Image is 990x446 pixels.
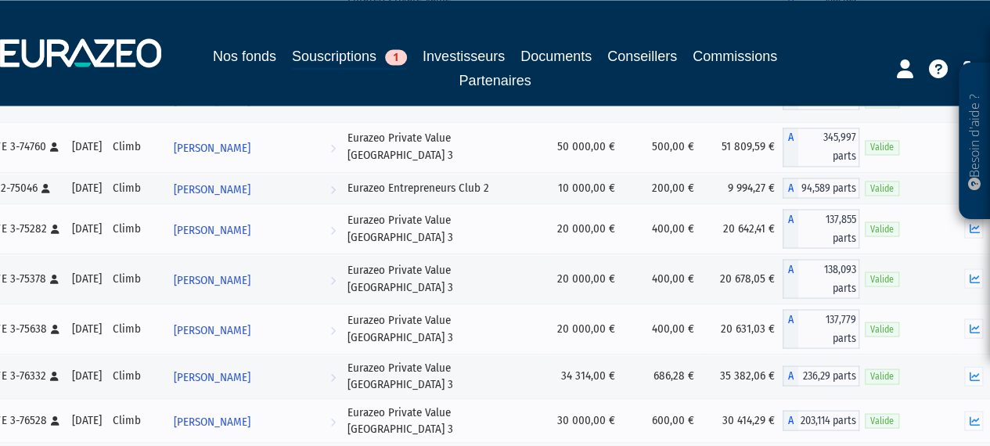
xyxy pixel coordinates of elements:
span: 137,779 parts [798,309,859,348]
td: Climb [107,172,167,203]
td: 500,00 € [623,122,701,172]
a: [PERSON_NAME] [167,172,342,203]
span: Valide [865,272,899,286]
i: [Français] Personne physique [51,324,59,333]
div: A - Eurazeo Private Value Europe 3 [783,259,859,298]
div: [DATE] [72,138,102,155]
span: [PERSON_NAME] [174,362,250,391]
span: 345,997 parts [798,128,859,167]
span: [PERSON_NAME] [174,407,250,436]
div: Eurazeo Private Value [GEOGRAPHIC_DATA] 3 [347,359,539,393]
div: [DATE] [72,270,102,286]
div: A - Eurazeo Entrepreneurs Club 2 [783,178,859,198]
td: 20 631,03 € [702,304,783,354]
td: 35 382,06 € [702,354,783,398]
div: [DATE] [72,320,102,336]
td: 400,00 € [623,254,701,304]
div: A - Eurazeo Private Value Europe 3 [783,209,859,248]
i: Voir l'investisseur [330,407,336,436]
a: [PERSON_NAME] [167,360,342,391]
td: 9 994,27 € [702,172,783,203]
a: Commissions [693,45,777,67]
i: Voir l'investisseur [330,134,336,163]
div: A - Eurazeo Private Value Europe 3 [783,410,859,430]
span: A [783,410,798,430]
i: [Français] Personne physique [51,415,59,425]
p: Besoin d'aide ? [966,71,984,212]
a: Conseillers [607,45,677,67]
td: 20 000,00 € [545,254,623,304]
td: 10 000,00 € [545,172,623,203]
i: Voir l'investisseur [330,265,336,294]
div: [DATE] [72,412,102,428]
span: [PERSON_NAME] [174,134,250,163]
a: Investisseurs [423,45,505,67]
td: Climb [107,304,167,354]
a: [PERSON_NAME] [167,313,342,344]
span: Valide [865,369,899,383]
div: A - Eurazeo Private Value Europe 3 [783,128,859,167]
span: [PERSON_NAME] [174,315,250,344]
div: Eurazeo Entrepreneurs Club 2 [347,179,539,196]
a: [PERSON_NAME] [167,213,342,244]
td: 30 000,00 € [545,398,623,443]
div: [DATE] [72,179,102,196]
td: 34 314,00 € [545,354,623,398]
td: Climb [107,203,167,254]
i: Voir l'investisseur [330,215,336,244]
a: [PERSON_NAME] [167,263,342,294]
td: Climb [107,354,167,398]
i: [Français] Personne physique [50,142,59,152]
div: Eurazeo Private Value [GEOGRAPHIC_DATA] 3 [347,211,539,245]
i: [Français] Personne physique [50,274,59,283]
a: Partenaires [459,70,531,92]
span: 236,29 parts [798,365,859,386]
i: [Français] Personne physique [50,371,59,380]
span: A [783,309,798,348]
span: A [783,128,798,167]
a: Nos fonds [213,45,276,67]
div: Eurazeo Private Value [GEOGRAPHIC_DATA] 3 [347,130,539,164]
span: A [783,209,798,248]
td: 400,00 € [623,304,701,354]
td: 20 678,05 € [702,254,783,304]
td: Climb [107,398,167,443]
div: A - Eurazeo Private Value Europe 3 [783,309,859,348]
span: A [783,365,798,386]
div: Eurazeo Private Value [GEOGRAPHIC_DATA] 3 [347,311,539,345]
i: Voir l'investisseur [330,174,336,203]
span: Valide [865,413,899,428]
a: [PERSON_NAME] [167,405,342,436]
span: [PERSON_NAME] [174,215,250,244]
i: Voir l'investisseur [330,315,336,344]
td: 20 642,41 € [702,203,783,254]
td: 50 000,00 € [545,122,623,172]
span: Valide [865,140,899,155]
span: A [783,259,798,298]
span: Valide [865,322,899,336]
div: [DATE] [72,367,102,383]
div: [DATE] [72,220,102,236]
span: 137,855 parts [798,209,859,248]
td: Climb [107,254,167,304]
td: Climb [107,122,167,172]
span: 94,589 parts [798,178,859,198]
td: 200,00 € [623,172,701,203]
span: Valide [865,181,899,196]
div: Eurazeo Private Value [GEOGRAPHIC_DATA] 3 [347,404,539,437]
td: 30 414,29 € [702,398,783,443]
span: 1 [385,49,407,65]
i: [Français] Personne physique [51,224,59,233]
span: Valide [865,221,899,236]
span: 138,093 parts [798,259,859,298]
span: 203,114 parts [798,410,859,430]
span: A [783,178,798,198]
div: Eurazeo Private Value [GEOGRAPHIC_DATA] 3 [347,261,539,295]
div: A - Eurazeo Private Value Europe 3 [783,365,859,386]
td: 20 000,00 € [545,203,623,254]
a: Souscriptions1 [292,45,407,70]
span: [PERSON_NAME] [174,174,250,203]
i: [Français] Personne physique [41,183,50,192]
span: [PERSON_NAME] [174,265,250,294]
td: 686,28 € [623,354,701,398]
